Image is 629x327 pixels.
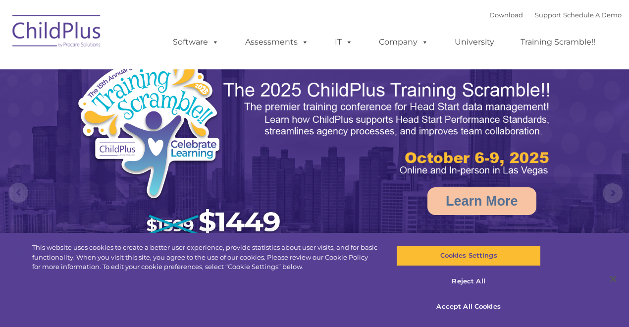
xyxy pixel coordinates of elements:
[427,187,536,215] a: Learn More
[325,32,363,52] a: IT
[235,32,318,52] a: Assessments
[396,245,541,266] button: Cookies Settings
[563,11,622,19] a: Schedule A Demo
[369,32,438,52] a: Company
[138,106,180,113] span: Phone number
[32,243,377,272] div: This website uses cookies to create a better user experience, provide statistics about user visit...
[138,65,168,73] span: Last name
[396,271,541,292] button: Reject All
[535,11,561,19] a: Support
[602,268,624,290] button: Close
[489,11,622,19] font: |
[445,32,504,52] a: University
[163,32,229,52] a: Software
[396,296,541,317] button: Accept All Cookies
[489,11,523,19] a: Download
[7,8,106,57] img: ChildPlus by Procare Solutions
[511,32,605,52] a: Training Scramble!!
